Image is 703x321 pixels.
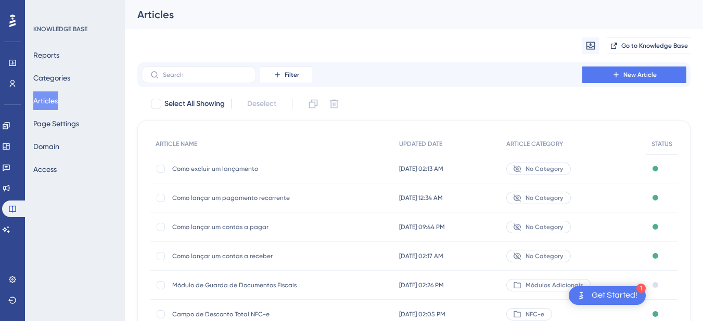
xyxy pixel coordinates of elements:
[172,194,339,202] span: Como lançar um pagamento recorrente
[172,165,339,173] span: Como excluir um lançamento
[33,114,79,133] button: Page Settings
[399,310,445,318] span: [DATE] 02:05 PM
[260,66,312,83] button: Filter
[651,140,672,148] span: STATUS
[156,140,197,148] span: ARTICLE NAME
[399,252,443,260] span: [DATE] 02:17 AM
[526,252,563,260] span: No Category
[33,25,87,33] div: KNOWLEDGE BASE
[526,194,563,202] span: No Category
[33,137,59,156] button: Domain
[164,98,225,110] span: Select All Showing
[526,281,583,289] span: Módulos Adicionais
[247,98,276,110] span: Deselect
[526,223,563,231] span: No Category
[285,71,299,79] span: Filter
[238,95,286,113] button: Deselect
[172,310,339,318] span: Campo de Desconto Total NFC-e
[163,71,247,78] input: Search
[172,252,339,260] span: Como lançar um contas a receber
[33,91,58,110] button: Articles
[607,37,691,54] button: Go to Knowledge Base
[33,46,59,64] button: Reports
[172,223,339,231] span: Como lançar um contas a pagar
[399,165,443,173] span: [DATE] 02:13 AM
[592,290,637,301] div: Get Started!
[399,194,443,202] span: [DATE] 12:34 AM
[399,281,444,289] span: [DATE] 02:26 PM
[33,69,70,87] button: Categories
[172,281,339,289] span: Módulo de Guarda de Documentos Fiscais
[575,289,587,302] img: launcher-image-alternative-text
[526,310,544,318] span: NFC-e
[33,160,57,179] button: Access
[623,71,657,79] span: New Article
[636,284,646,293] div: 1
[137,7,664,22] div: Articles
[582,66,686,83] button: New Article
[399,223,445,231] span: [DATE] 09:44 PM
[399,140,442,148] span: UPDATED DATE
[621,42,688,50] span: Go to Knowledge Base
[526,165,563,173] span: No Category
[506,140,563,148] span: ARTICLE CATEGORY
[569,286,646,305] div: Open Get Started! checklist, remaining modules: 1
